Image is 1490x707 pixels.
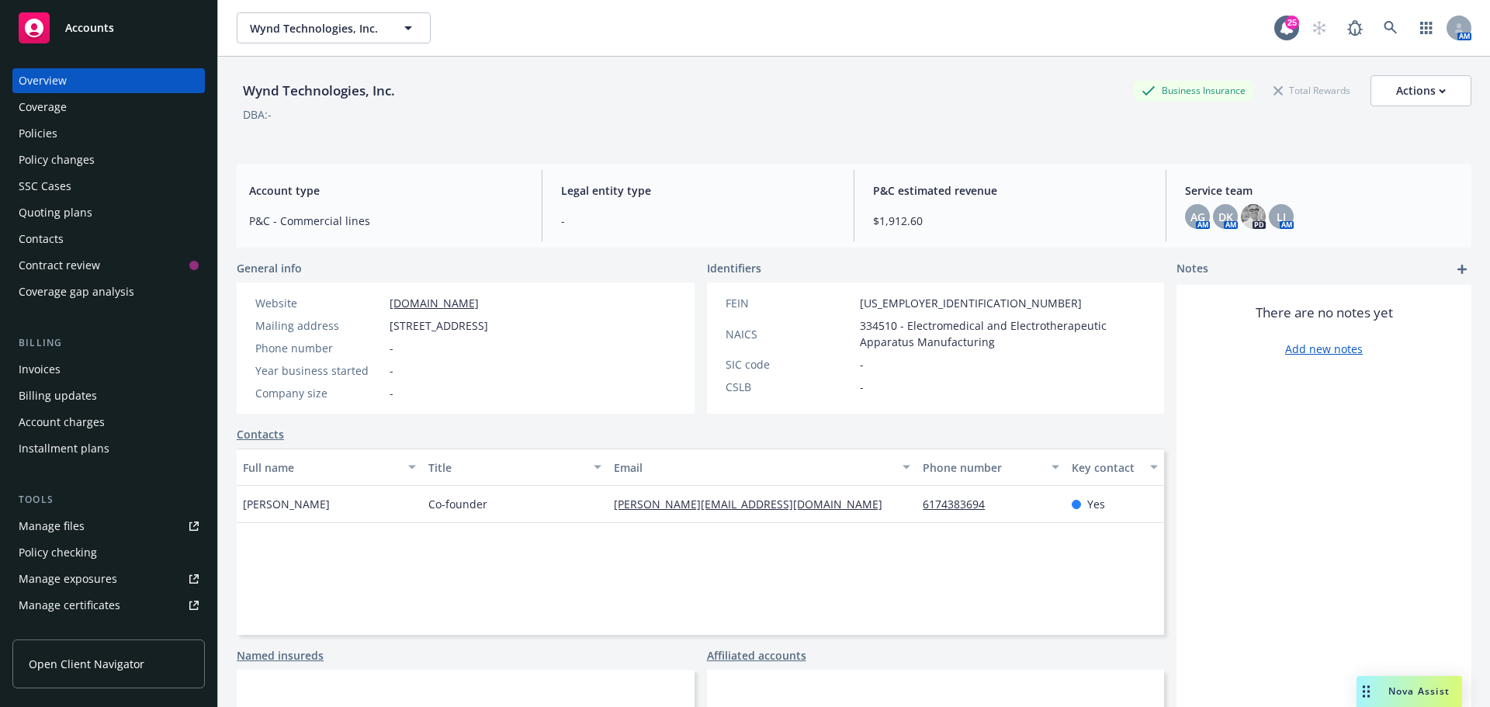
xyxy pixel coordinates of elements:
span: Account type [249,182,523,199]
div: Policy checking [19,540,97,565]
div: Email [614,459,893,476]
div: Overview [19,68,67,93]
span: - [390,362,393,379]
div: Drag to move [1357,676,1376,707]
div: CSLB [726,379,854,395]
div: 25 [1285,16,1299,29]
span: - [860,356,864,373]
div: Phone number [255,340,383,356]
span: P&C estimated revenue [873,182,1147,199]
div: SIC code [726,356,854,373]
div: Coverage gap analysis [19,279,134,304]
div: Policy changes [19,147,95,172]
a: Search [1375,12,1406,43]
span: [PERSON_NAME] [243,496,330,512]
span: Legal entity type [561,182,835,199]
div: Account charges [19,410,105,435]
button: Wynd Technologies, Inc. [237,12,431,43]
button: Title [422,449,608,486]
span: There are no notes yet [1256,303,1393,322]
img: photo [1241,204,1266,229]
button: Actions [1370,75,1471,106]
a: Installment plans [12,436,205,461]
div: Coverage [19,95,67,120]
a: Add new notes [1285,341,1363,357]
div: Manage exposures [19,567,117,591]
a: Report a Bug [1339,12,1370,43]
div: Year business started [255,362,383,379]
a: Named insureds [237,647,324,664]
span: Notes [1176,260,1208,279]
a: Policies [12,121,205,146]
span: Yes [1087,496,1105,512]
span: Identifiers [707,260,761,276]
div: Installment plans [19,436,109,461]
div: Actions [1396,76,1446,106]
span: P&C - Commercial lines [249,213,523,229]
a: add [1453,260,1471,279]
div: Billing updates [19,383,97,408]
a: Manage certificates [12,593,205,618]
span: [STREET_ADDRESS] [390,317,488,334]
span: Accounts [65,22,114,34]
a: Switch app [1411,12,1442,43]
span: Wynd Technologies, Inc. [250,20,384,36]
div: Invoices [19,357,61,382]
div: Manage claims [19,619,97,644]
div: Manage files [19,514,85,539]
div: Phone number [923,459,1041,476]
div: Contacts [19,227,64,251]
a: Policy changes [12,147,205,172]
div: NAICS [726,326,854,342]
div: Tools [12,492,205,508]
div: Title [428,459,584,476]
a: Account charges [12,410,205,435]
a: Contacts [237,426,284,442]
a: SSC Cases [12,174,205,199]
div: Key contact [1072,459,1141,476]
a: Contract review [12,253,205,278]
span: Co-founder [428,496,487,512]
a: Start snowing [1304,12,1335,43]
span: AG [1190,209,1205,225]
span: Open Client Navigator [29,656,144,672]
a: Billing updates [12,383,205,408]
div: Business Insurance [1134,81,1253,100]
a: Manage claims [12,619,205,644]
div: Quoting plans [19,200,92,225]
span: LI [1277,209,1286,225]
div: Contract review [19,253,100,278]
div: Manage certificates [19,593,120,618]
button: Email [608,449,917,486]
span: General info [237,260,302,276]
button: Nova Assist [1357,676,1462,707]
span: - [860,379,864,395]
a: Coverage gap analysis [12,279,205,304]
div: Total Rewards [1266,81,1358,100]
span: - [561,213,835,229]
div: SSC Cases [19,174,71,199]
a: Policy checking [12,540,205,565]
a: 6174383694 [923,497,997,511]
span: DK [1218,209,1233,225]
span: - [390,385,393,401]
div: Policies [19,121,57,146]
a: Overview [12,68,205,93]
div: Mailing address [255,317,383,334]
div: DBA: - [243,106,272,123]
a: [DOMAIN_NAME] [390,296,479,310]
a: Coverage [12,95,205,120]
a: Manage exposures [12,567,205,591]
a: Quoting plans [12,200,205,225]
a: Accounts [12,6,205,50]
a: Manage files [12,514,205,539]
span: Nova Assist [1388,684,1450,698]
span: $1,912.60 [873,213,1147,229]
span: 334510 - Electromedical and Electrotherapeutic Apparatus Manufacturing [860,317,1146,350]
button: Key contact [1066,449,1164,486]
button: Full name [237,449,422,486]
a: Contacts [12,227,205,251]
div: Company size [255,385,383,401]
span: [US_EMPLOYER_IDENTIFICATION_NUMBER] [860,295,1082,311]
